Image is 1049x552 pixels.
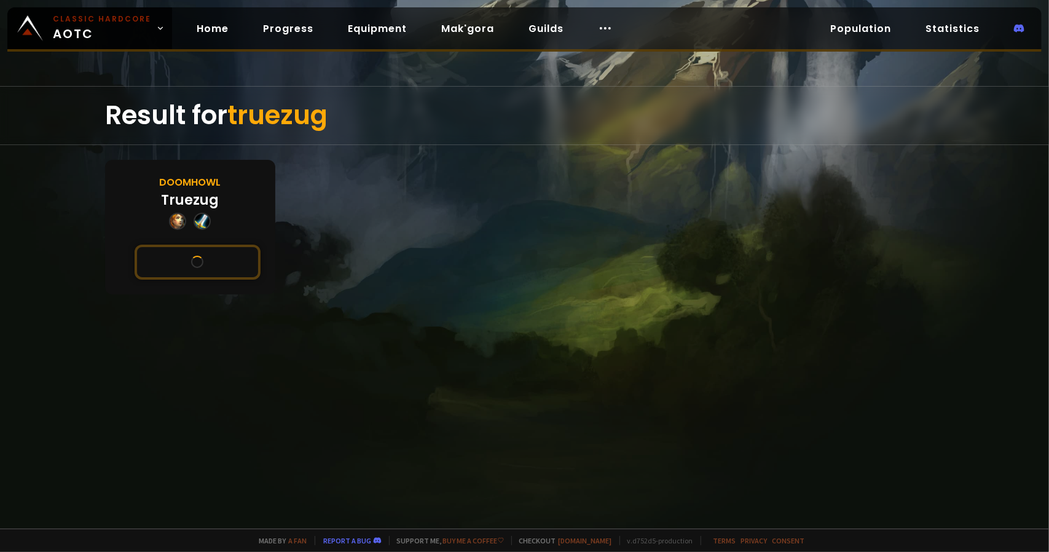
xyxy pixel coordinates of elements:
[820,16,901,41] a: Population
[389,536,504,545] span: Support me,
[53,14,151,25] small: Classic Hardcore
[619,536,693,545] span: v. d752d5 - production
[519,16,573,41] a: Guilds
[511,536,612,545] span: Checkout
[431,16,504,41] a: Mak'gora
[187,16,238,41] a: Home
[161,190,219,210] div: Truezug
[916,16,989,41] a: Statistics
[443,536,504,545] a: Buy me a coffee
[53,14,151,43] span: AOTC
[289,536,307,545] a: a fan
[324,536,372,545] a: Report a bug
[713,536,736,545] a: Terms
[741,536,768,545] a: Privacy
[338,16,417,41] a: Equipment
[159,175,221,190] div: Doomhowl
[253,16,323,41] a: Progress
[227,97,328,133] span: truezug
[772,536,805,545] a: Consent
[7,7,172,49] a: Classic HardcoreAOTC
[135,245,261,280] button: See this character
[559,536,612,545] a: [DOMAIN_NAME]
[105,87,945,144] div: Result for
[252,536,307,545] span: Made by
